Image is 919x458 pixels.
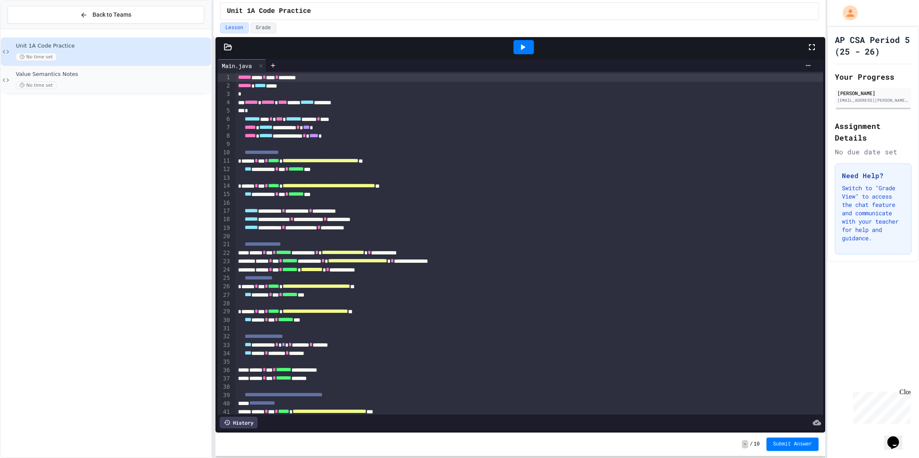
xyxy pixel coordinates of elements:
[218,98,231,107] div: 4
[16,53,57,61] span: No time set
[8,6,204,24] button: Back to Teams
[754,441,759,448] span: 10
[218,215,231,224] div: 18
[842,171,904,181] h3: Need Help?
[218,157,231,165] div: 11
[750,441,753,448] span: /
[218,199,231,207] div: 16
[218,224,231,232] div: 19
[218,59,266,72] div: Main.java
[218,383,231,391] div: 38
[218,332,231,341] div: 32
[218,291,231,299] div: 27
[218,274,231,282] div: 25
[218,257,231,266] div: 23
[218,90,231,98] div: 3
[218,61,256,70] div: Main.java
[218,325,231,333] div: 31
[218,232,231,241] div: 20
[842,184,904,242] p: Switch to "Grade View" to access the chat feature and communicate with your teacher for help and ...
[218,174,231,182] div: 13
[218,82,231,90] div: 2
[218,391,231,400] div: 39
[218,207,231,215] div: 17
[884,425,911,450] iframe: chat widget
[93,10,131,19] span: Back to Teams
[3,3,58,53] div: Chat with us now!Close
[16,71,209,78] span: Value Semantics Notes
[218,240,231,249] div: 21
[218,316,231,325] div: 30
[834,3,860,23] div: My Account
[837,97,909,103] div: [EMAIL_ADDRESS][PERSON_NAME][DOMAIN_NAME]
[218,408,231,416] div: 41
[773,441,812,448] span: Submit Answer
[218,341,231,350] div: 33
[218,400,231,408] div: 40
[218,148,231,157] div: 10
[250,23,276,33] button: Grade
[835,120,911,143] h2: Assignment Details
[835,34,911,57] h1: AP CSA Period 5 (25 - 26)
[227,6,311,16] span: Unit 1A Code Practice
[835,147,911,157] div: No due date set
[218,107,231,115] div: 5
[218,375,231,383] div: 37
[218,165,231,174] div: 12
[218,307,231,316] div: 29
[16,43,209,50] span: Unit 1A Code Practice
[218,190,231,199] div: 15
[218,132,231,140] div: 8
[220,417,258,428] div: History
[837,89,909,97] div: [PERSON_NAME]
[218,140,231,148] div: 9
[850,388,911,424] iframe: chat widget
[218,115,231,123] div: 6
[218,249,231,257] div: 22
[218,350,231,358] div: 34
[218,299,231,308] div: 28
[766,438,819,451] button: Submit Answer
[218,266,231,274] div: 24
[218,182,231,190] div: 14
[835,71,911,83] h2: Your Progress
[16,81,57,89] span: No time set
[742,440,748,448] span: -
[218,123,231,132] div: 7
[218,282,231,291] div: 26
[218,366,231,375] div: 36
[218,73,231,82] div: 1
[218,358,231,366] div: 35
[220,23,249,33] button: Lesson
